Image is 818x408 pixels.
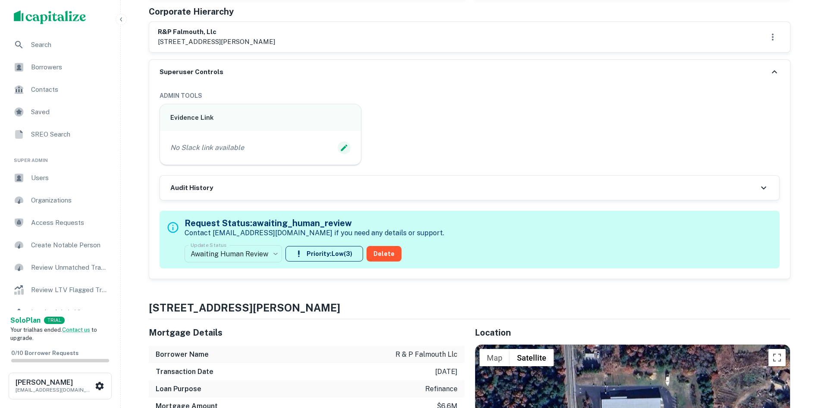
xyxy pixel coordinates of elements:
[62,327,90,333] a: Contact us
[170,113,351,123] h6: Evidence Link
[7,102,113,122] a: Saved
[31,173,108,183] span: Users
[158,37,275,47] p: [STREET_ADDRESS][PERSON_NAME]
[16,379,93,386] h6: [PERSON_NAME]
[149,326,464,339] h5: Mortgage Details
[31,218,108,228] span: Access Requests
[475,326,790,339] h5: Location
[16,386,93,394] p: [EMAIL_ADDRESS][DOMAIN_NAME]
[9,373,112,399] button: [PERSON_NAME][EMAIL_ADDRESS][DOMAIN_NAME]
[185,242,282,266] div: Awaiting Human Review
[10,316,41,324] strong: Solo Plan
[285,246,363,262] button: Priority:Low(3)
[149,300,790,315] h4: [STREET_ADDRESS][PERSON_NAME]
[31,40,108,50] span: Search
[7,302,113,323] a: Lender Admin View
[10,315,41,326] a: SoloPlan
[31,195,108,206] span: Organizations
[775,339,818,380] iframe: Chat Widget
[160,67,223,77] h6: Superuser Controls
[31,129,108,140] span: SREO Search
[185,228,444,238] p: Contact [EMAIL_ADDRESS][DOMAIN_NAME] if you need any details or support.
[156,349,209,360] h6: Borrower Name
[31,84,108,95] span: Contacts
[10,327,97,342] span: Your trial has ended. to upgrade.
[170,143,244,153] p: No Slack link available
[7,34,113,55] a: Search
[156,384,201,394] h6: Loan Purpose
[31,240,108,250] span: Create Notable Person
[7,146,113,168] li: Super Admin
[31,262,108,273] span: Review Unmatched Transactions
[7,124,113,145] a: SREO Search
[7,235,113,255] a: Create Notable Person
[160,91,780,100] h6: ADMIN TOOLS
[425,384,458,394] p: refinance
[149,5,234,18] h5: Corporate Hierarchy
[7,79,113,100] a: Contacts
[768,349,786,366] button: Toggle fullscreen view
[7,257,113,278] a: Review Unmatched Transactions
[7,190,113,211] a: Organizations
[367,246,401,262] button: Delete
[31,107,108,117] span: Saved
[510,349,554,366] button: Show satellite imagery
[31,307,108,318] span: Lender Admin View
[11,350,78,356] span: 0 / 10 Borrower Requests
[7,212,113,233] a: Access Requests
[7,168,113,188] a: Users
[158,27,275,37] h6: r&p falmouth, llc
[7,280,113,300] a: Review LTV Flagged Transactions
[185,217,444,230] h5: Request Status: awaiting_human_review
[395,349,458,360] p: r & p falmouth llc
[31,62,108,72] span: Borrowers
[191,241,226,249] label: Update Status
[480,349,510,366] button: Show street map
[31,285,108,295] span: Review LTV Flagged Transactions
[435,367,458,377] p: [DATE]
[7,57,113,78] a: Borrowers
[14,10,86,24] img: capitalize-logo.png
[44,317,65,324] div: TRIAL
[170,183,213,193] h6: Audit History
[156,367,213,377] h6: Transaction Date
[338,141,351,154] button: Edit Slack Link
